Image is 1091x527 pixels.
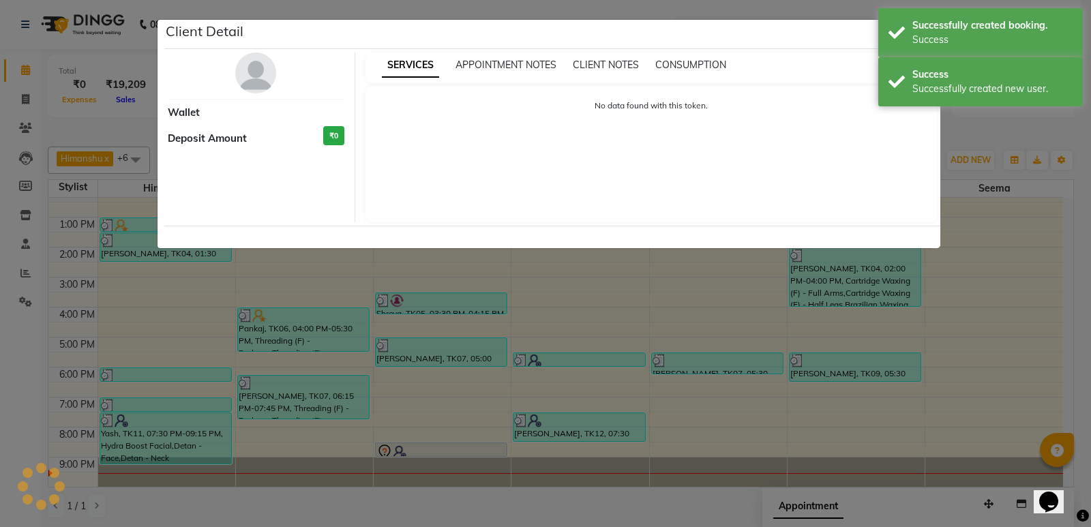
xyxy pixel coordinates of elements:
[379,100,924,112] p: No data found with this token.
[1034,472,1077,513] iframe: chat widget
[912,33,1073,47] div: Success
[235,52,276,93] img: avatar
[455,59,556,71] span: APPOINTMENT NOTES
[912,18,1073,33] div: Successfully created booking.
[573,59,639,71] span: CLIENT NOTES
[912,67,1073,82] div: Success
[382,53,439,78] span: SERVICES
[323,126,344,146] h3: ₹0
[168,131,247,147] span: Deposit Amount
[655,59,726,71] span: CONSUMPTION
[166,21,243,42] h5: Client Detail
[912,82,1073,96] div: Successfully created new user.
[168,105,200,121] span: Wallet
